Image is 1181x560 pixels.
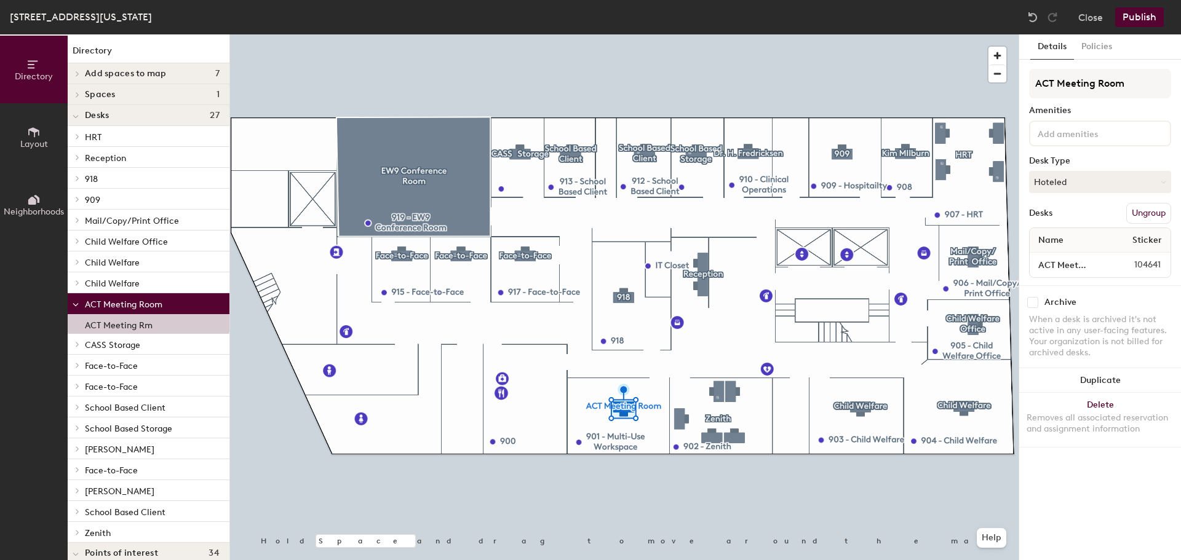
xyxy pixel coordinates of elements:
button: Publish [1115,7,1164,27]
span: Sticker [1126,229,1168,251]
div: Removes all associated reservation and assignment information [1027,412,1174,435]
p: ACT Meeting Rm [85,317,153,331]
button: Close [1078,7,1103,27]
div: Desks [1029,208,1052,218]
span: Layout [20,139,48,149]
span: 34 [209,548,220,558]
span: Child Welfare [85,278,140,289]
span: Child Welfare [85,258,140,268]
span: 27 [210,111,220,120]
span: Add spaces to map [85,69,167,79]
button: Help [977,528,1006,548]
span: 1 [217,90,220,100]
span: Desks [85,111,109,120]
span: Points of interest [85,548,158,558]
div: [STREET_ADDRESS][US_STATE] [10,9,152,25]
div: Archive [1044,298,1076,307]
button: Policies [1074,34,1119,60]
span: Face-to-Face [85,361,138,371]
span: Name [1032,229,1070,251]
img: Redo [1046,11,1059,23]
span: 7 [215,69,220,79]
span: [PERSON_NAME] [85,486,154,497]
span: School Based Client [85,403,165,413]
span: Face-to-Face [85,465,138,476]
span: Zenith [85,528,111,538]
span: HRT [85,132,101,143]
span: 104641 [1105,258,1168,272]
span: Mail/Copy/Print Office [85,216,179,226]
span: School Based Storage [85,424,172,434]
input: Unnamed desk [1032,256,1105,274]
span: Reception [85,153,126,164]
span: CASS Storage [85,340,140,350]
button: DeleteRemoves all associated reservation and assignment information [1019,393,1181,447]
div: Amenities [1029,106,1171,116]
span: 918 [85,174,98,184]
span: Neighborhoods [4,207,64,217]
span: Directory [15,71,53,82]
h1: Directory [68,44,229,63]
span: [PERSON_NAME] [85,444,154,455]
span: School Based Client [85,507,165,518]
span: Spaces [85,90,116,100]
input: Add amenities [1035,125,1146,140]
span: ACT Meeting Room [85,299,162,310]
div: Desk Type [1029,156,1171,166]
button: Duplicate [1019,368,1181,393]
button: Hoteled [1029,171,1171,193]
button: Details [1030,34,1074,60]
span: Child Welfare Office [85,237,168,247]
span: 909 [85,195,100,205]
span: Face-to-Face [85,382,138,392]
div: When a desk is archived it's not active in any user-facing features. Your organization is not bil... [1029,314,1171,358]
button: Ungroup [1126,203,1171,224]
img: Undo [1027,11,1039,23]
